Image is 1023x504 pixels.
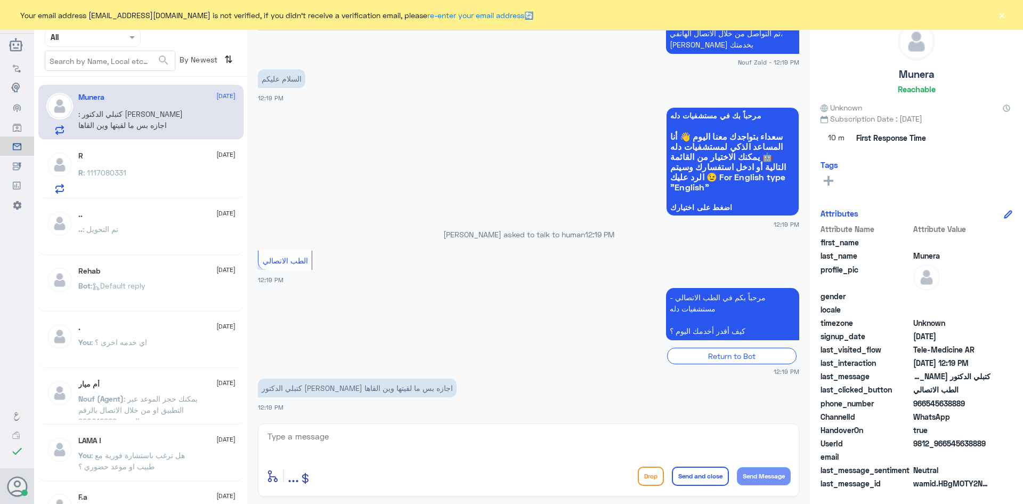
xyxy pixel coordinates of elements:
[216,265,236,275] span: [DATE]
[216,491,236,501] span: [DATE]
[913,465,990,476] span: 0
[670,131,795,192] span: سعداء بتواجدك معنا اليوم 👋 أنا المساعد الذكي لمستشفيات دله 🤖 يمكنك الاختيار من القائمة التالية أو...
[913,357,990,369] span: 2025-09-24T09:19:49.475Z
[913,304,990,315] span: null
[216,322,236,331] span: [DATE]
[666,24,799,54] p: 24/9/2025, 12:19 PM
[821,411,911,422] span: ChannelId
[913,411,990,422] span: 2
[821,209,858,218] h6: Attributes
[913,425,990,436] span: true
[20,10,533,21] span: Your email address [EMAIL_ADDRESS][DOMAIN_NAME] is not verified, if you didn't receive a verifica...
[821,102,862,113] span: Unknown
[46,380,73,406] img: defaultAdmin.png
[216,435,236,444] span: [DATE]
[45,51,175,70] input: Search by Name, Local etc…
[78,436,101,445] h5: LAMA !
[913,438,990,449] span: 9812_966545638889
[78,394,198,426] span: : يمكنك حجز الموعد عبر التطبيق او من خلال الاتصال بالرقم الموحد 920012222
[78,338,91,347] span: You
[78,210,83,219] h5: ..
[821,425,911,436] span: HandoverOn
[738,58,799,67] span: Nouf Zaid - 12:19 PM
[821,113,1012,124] span: Subscription Date : [DATE]
[821,465,911,476] span: last_message_sentiment
[737,467,791,485] button: Send Message
[216,209,236,218] span: [DATE]
[821,344,911,355] span: last_visited_flow
[83,168,126,177] span: : 1117080331
[46,93,73,119] img: defaultAdmin.png
[821,291,911,302] span: gender
[913,451,990,462] span: null
[78,451,91,460] span: You
[216,378,236,388] span: [DATE]
[821,264,911,289] span: profile_pic
[46,151,73,178] img: defaultAdmin.png
[78,451,185,471] span: : هل ترغب باستشارة فورية مع طبيب او موعد حضوري ؟
[258,229,799,240] p: [PERSON_NAME] asked to talk to human
[821,357,911,369] span: last_interaction
[913,478,990,489] span: wamid.HBgMOTY2NTQ1NjM4ODg5FQIAEhgUM0E5MTAzRkVGNEM1M0I2N0E4QkUA
[46,323,73,350] img: defaultAdmin.png
[78,323,80,332] h5: .
[78,394,124,403] span: Nouf (Agent)
[898,23,935,60] img: defaultAdmin.png
[46,210,73,237] img: defaultAdmin.png
[913,317,990,329] span: Unknown
[821,451,911,462] span: email
[46,436,73,463] img: defaultAdmin.png
[157,52,170,69] button: search
[672,467,729,486] button: Send and close
[913,371,990,382] span: كتبلي الدكتور تو اجازه بس ما لقيتها وين القاها
[898,84,936,94] h6: Reachable
[78,267,100,276] h5: Rehab
[821,129,852,148] span: 10 m
[7,476,27,497] button: Avatar
[78,380,100,389] h5: أم ميار
[46,267,73,293] img: defaultAdmin.png
[913,344,990,355] span: Tele-Medicine AR
[11,445,23,458] i: check
[258,379,457,397] p: 24/9/2025, 12:19 PM
[913,331,990,342] span: 2025-09-24T08:54:03.205Z
[774,367,799,376] span: 12:19 PM
[288,466,299,485] span: ...
[638,467,664,486] button: Drop
[427,11,524,20] a: re-enter your email address
[821,398,911,409] span: phone_number
[913,384,990,395] span: الطب الاتصالي
[670,111,795,120] span: مرحباً بك في مستشفيات دله
[78,493,87,502] h5: F.a
[821,304,911,315] span: locale
[899,68,935,81] h5: Munera
[78,225,83,234] span: ..
[224,51,233,68] i: ⇅
[913,291,990,302] span: null
[913,264,940,291] img: defaultAdmin.png
[175,51,220,72] span: By Newest
[821,438,911,449] span: UserId
[216,150,236,159] span: [DATE]
[78,281,91,290] span: Bot
[258,94,283,101] span: 12:19 PM
[288,464,299,488] button: ...
[856,132,926,143] span: First Response Time
[78,168,83,177] span: R
[913,398,990,409] span: 966545638889
[258,404,283,411] span: 12:19 PM
[821,371,911,382] span: last_message
[216,91,236,101] span: [DATE]
[91,338,147,347] span: : اي خدمه اخرى ؟
[821,237,911,248] span: first_name
[996,10,1007,20] button: ×
[666,288,799,340] p: 24/9/2025, 12:19 PM
[667,348,797,364] div: Return to Bot
[78,109,183,130] span: : كتبلي الدكتور [PERSON_NAME] اجازه بس ما لقيتها وين القاها
[913,250,990,261] span: Munera
[821,223,911,235] span: Attribute Name
[258,69,305,88] p: 24/9/2025, 12:19 PM
[157,54,170,67] span: search
[78,93,104,102] h5: Munera
[821,317,911,329] span: timezone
